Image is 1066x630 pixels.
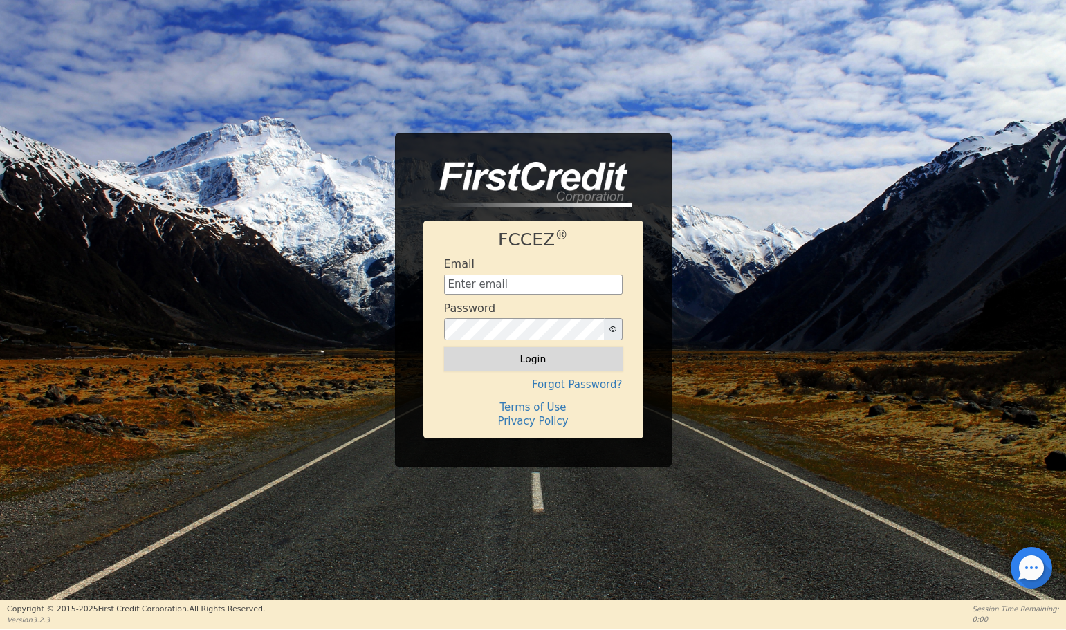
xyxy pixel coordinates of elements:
h1: FCCEZ [444,230,623,250]
h4: Privacy Policy [444,415,623,427]
h4: Forgot Password? [444,378,623,391]
p: 0:00 [973,614,1059,624]
input: Enter email [444,275,623,295]
span: All Rights Reserved. [189,604,265,613]
button: Login [444,347,623,371]
p: Version 3.2.3 [7,615,265,625]
sup: ® [555,228,568,242]
input: password [444,318,605,340]
p: Copyright © 2015- 2025 First Credit Corporation. [7,604,265,615]
h4: Password [444,302,496,315]
p: Session Time Remaining: [973,604,1059,614]
h4: Terms of Use [444,401,623,414]
h4: Email [444,257,475,270]
img: logo-CMu_cnol.png [423,162,632,207]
